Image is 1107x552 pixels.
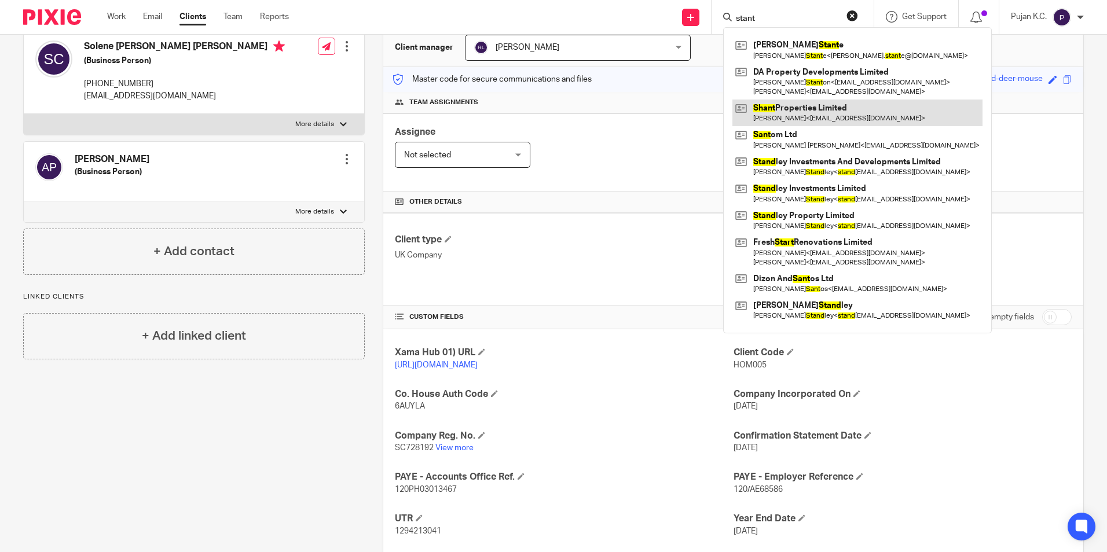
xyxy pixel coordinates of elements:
h4: Company Reg. No. [395,430,733,442]
p: More details [295,120,334,129]
p: More details [295,207,334,216]
span: 120PH03013467 [395,485,457,494]
span: Other details [409,197,462,207]
span: [PERSON_NAME] [496,43,559,51]
i: Primary [273,41,285,52]
h4: Co. House Auth Code [395,388,733,400]
p: [PHONE_NUMBER] [84,78,285,90]
img: svg%3E [1053,8,1071,27]
p: Pujan K.C. [1011,11,1047,23]
span: 120/AE68586 [734,485,783,494]
a: [URL][DOMAIN_NAME] [395,361,478,369]
label: Show empty fields [967,311,1034,323]
h4: Solene [PERSON_NAME] [PERSON_NAME] [84,41,285,55]
span: SC728192 [395,444,434,452]
span: 6AUYLA [395,402,425,410]
h4: + Add contact [153,242,234,260]
p: Linked clients [23,292,365,301]
p: UK Company [395,249,733,261]
span: Get Support [902,13,947,21]
p: Master code for secure communications and files [392,73,592,85]
h4: [PERSON_NAME] [75,153,149,165]
h4: UTR [395,513,733,525]
h4: Confirmation Statement Date [734,430,1072,442]
img: svg%3E [35,41,72,78]
img: Pixie [23,9,81,25]
input: Search [735,14,839,24]
h4: Client Code [734,347,1072,359]
h3: Client manager [395,42,453,53]
h4: + Add linked client [142,327,246,345]
span: [DATE] [734,527,758,535]
a: Work [107,11,126,23]
p: [EMAIL_ADDRESS][DOMAIN_NAME] [84,90,285,102]
a: Team [223,11,243,23]
span: Team assignments [409,98,478,107]
h4: CUSTOM FIELDS [395,312,733,322]
button: Clear [846,10,858,21]
span: 1294213041 [395,527,441,535]
h4: PAYE - Accounts Office Ref. [395,471,733,483]
h4: Client type [395,234,733,246]
h4: Year End Date [734,513,1072,525]
span: [DATE] [734,402,758,410]
img: svg%3E [35,153,63,181]
span: [DATE] [734,444,758,452]
span: Not selected [404,151,451,159]
a: View more [435,444,474,452]
a: Clients [179,11,206,23]
h5: (Business Person) [75,166,149,178]
a: Reports [260,11,289,23]
img: svg%3E [474,41,488,54]
h4: Xama Hub 01) URL [395,347,733,359]
a: Email [143,11,162,23]
span: HOM005 [734,361,767,369]
h5: (Business Person) [84,55,285,67]
h4: Company Incorporated On [734,388,1072,400]
span: Assignee [395,127,435,137]
h4: PAYE - Employer Reference [734,471,1072,483]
